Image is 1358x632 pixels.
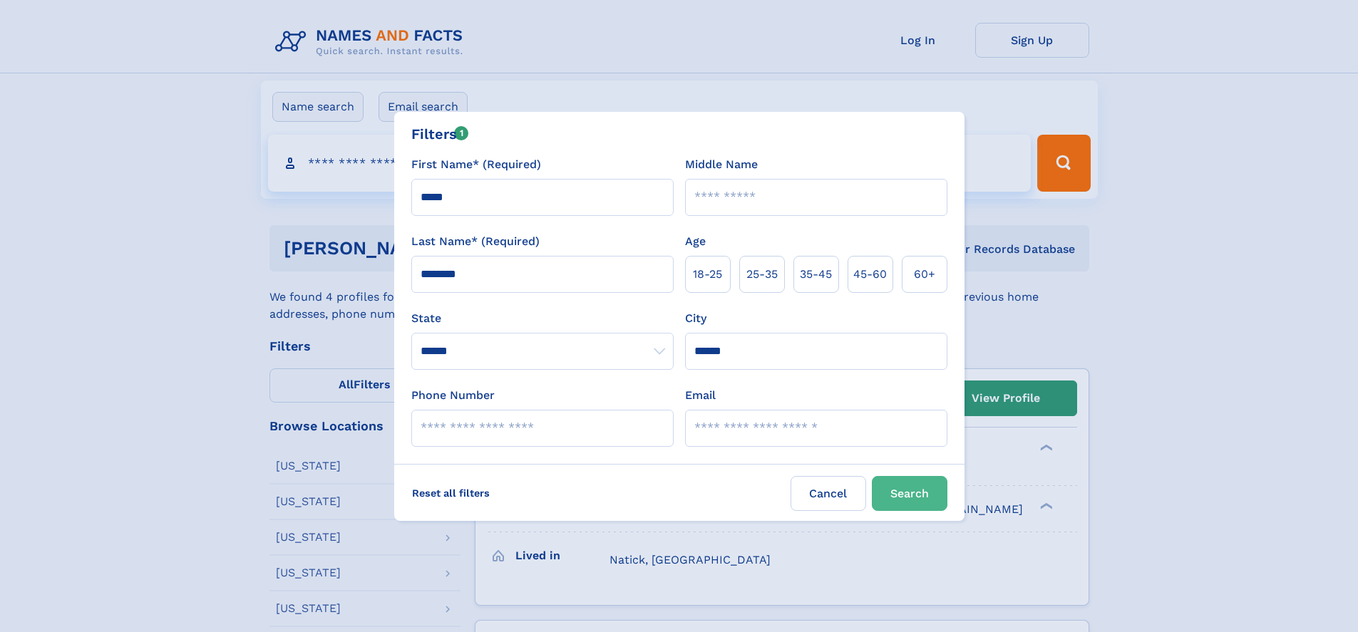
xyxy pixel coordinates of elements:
[411,310,674,327] label: State
[746,266,778,283] span: 25‑35
[411,156,541,173] label: First Name* (Required)
[853,266,887,283] span: 45‑60
[685,387,716,404] label: Email
[411,123,469,145] div: Filters
[403,476,499,510] label: Reset all filters
[411,233,540,250] label: Last Name* (Required)
[693,266,722,283] span: 18‑25
[800,266,832,283] span: 35‑45
[685,233,706,250] label: Age
[685,310,706,327] label: City
[685,156,758,173] label: Middle Name
[872,476,947,511] button: Search
[791,476,866,511] label: Cancel
[914,266,935,283] span: 60+
[411,387,495,404] label: Phone Number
